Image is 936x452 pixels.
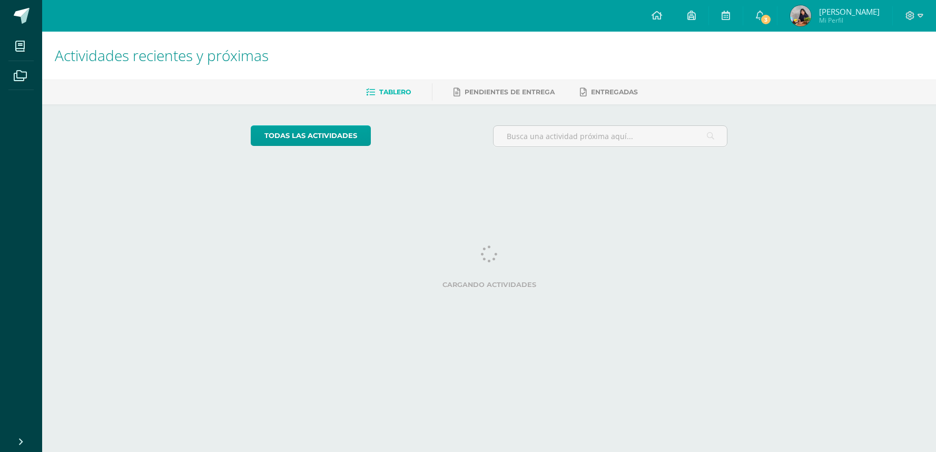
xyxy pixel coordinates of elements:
a: Tablero [366,84,411,101]
input: Busca una actividad próxima aquí... [494,126,727,146]
a: Pendientes de entrega [454,84,555,101]
a: todas las Actividades [251,125,371,146]
a: Entregadas [580,84,638,101]
span: Tablero [379,88,411,96]
span: Mi Perfil [819,16,880,25]
span: Entregadas [591,88,638,96]
label: Cargando actividades [251,281,727,289]
span: 3 [760,14,772,25]
img: c6ce284d43713437af18d21671b188a3.png [790,5,811,26]
span: Pendientes de entrega [465,88,555,96]
span: [PERSON_NAME] [819,6,880,17]
span: Actividades recientes y próximas [55,45,269,65]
